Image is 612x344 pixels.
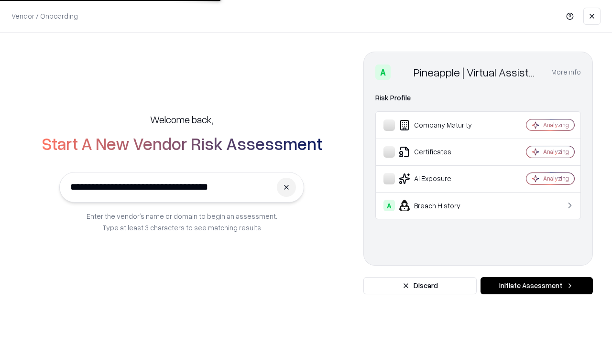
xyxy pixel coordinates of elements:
[543,174,569,183] div: Analyzing
[383,200,395,211] div: A
[543,121,569,129] div: Analyzing
[543,148,569,156] div: Analyzing
[375,64,391,80] div: A
[551,64,581,81] button: More info
[11,11,78,21] p: Vendor / Onboarding
[383,146,498,158] div: Certificates
[481,277,593,294] button: Initiate Assessment
[383,119,498,131] div: Company Maturity
[383,200,498,211] div: Breach History
[363,277,477,294] button: Discard
[150,113,213,126] h5: Welcome back,
[42,134,322,153] h2: Start A New Vendor Risk Assessment
[414,64,540,80] div: Pineapple | Virtual Assistant Agency
[394,64,410,80] img: Pineapple | Virtual Assistant Agency
[375,92,581,104] div: Risk Profile
[383,173,498,184] div: AI Exposure
[87,210,277,233] p: Enter the vendor’s name or domain to begin an assessment. Type at least 3 characters to see match...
